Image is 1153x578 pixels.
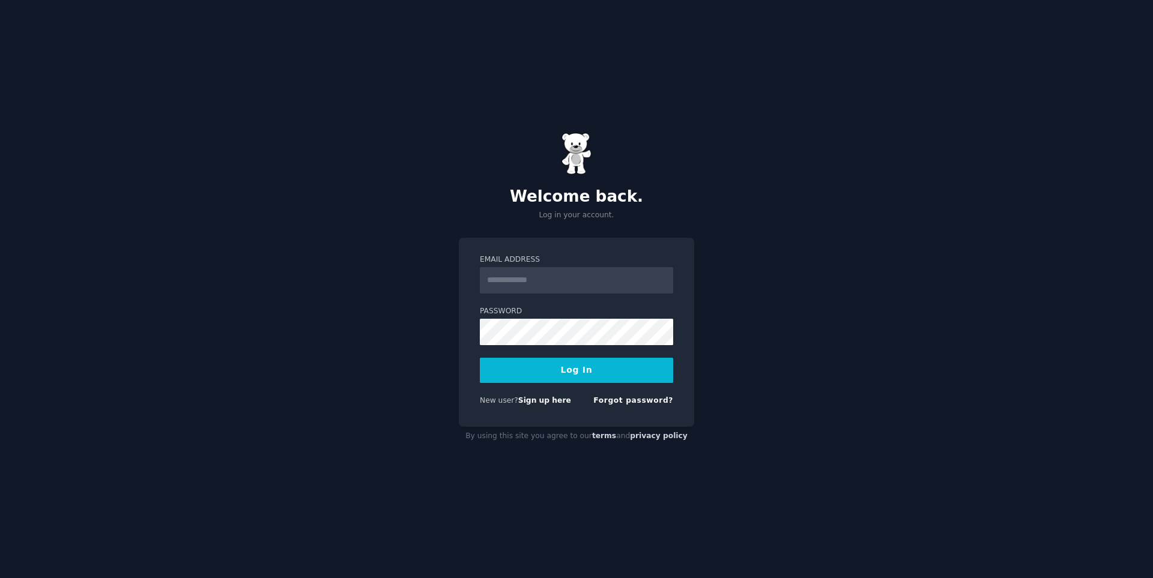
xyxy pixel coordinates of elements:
label: Email Address [480,254,673,265]
label: Password [480,306,673,317]
img: Gummy Bear [561,133,592,175]
h2: Welcome back. [459,187,694,206]
a: Sign up here [518,396,571,405]
div: By using this site you agree to our and [459,427,694,446]
a: Forgot password? [593,396,673,405]
p: Log in your account. [459,210,694,221]
button: Log In [480,358,673,383]
a: terms [592,432,616,440]
a: privacy policy [630,432,688,440]
span: New user? [480,396,518,405]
